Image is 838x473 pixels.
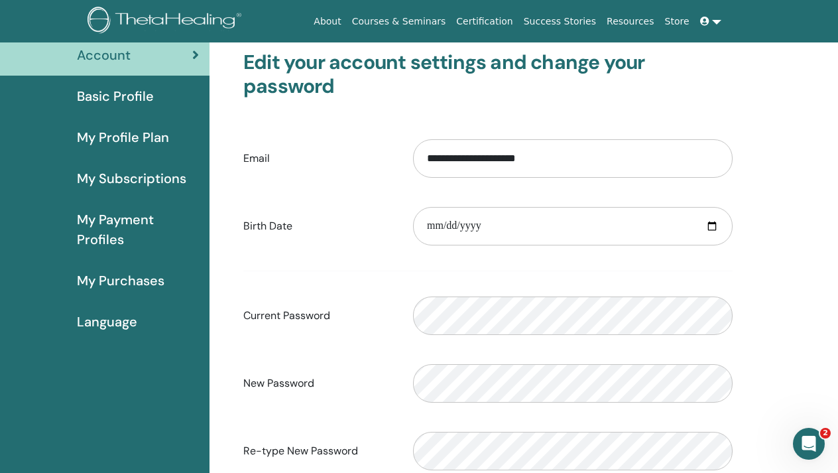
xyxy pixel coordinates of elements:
a: Courses & Seminars [347,9,451,34]
label: Current Password [233,303,403,328]
span: Basic Profile [77,86,154,106]
a: Success Stories [518,9,601,34]
span: My Purchases [77,271,164,291]
span: 2 [820,428,831,439]
label: Re-type New Password [233,439,403,464]
a: About [308,9,346,34]
iframe: Intercom live chat [793,428,825,460]
span: Account [77,45,131,65]
label: Birth Date [233,214,403,239]
a: Store [660,9,695,34]
img: logo.png [88,7,246,36]
span: My Subscriptions [77,169,186,188]
span: My Payment Profiles [77,210,199,249]
span: My Profile Plan [77,127,169,147]
a: Resources [601,9,660,34]
span: Language [77,312,137,332]
label: New Password [233,371,403,396]
a: Certification [451,9,518,34]
h3: Edit your account settings and change your password [243,50,733,98]
label: Email [233,146,403,171]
